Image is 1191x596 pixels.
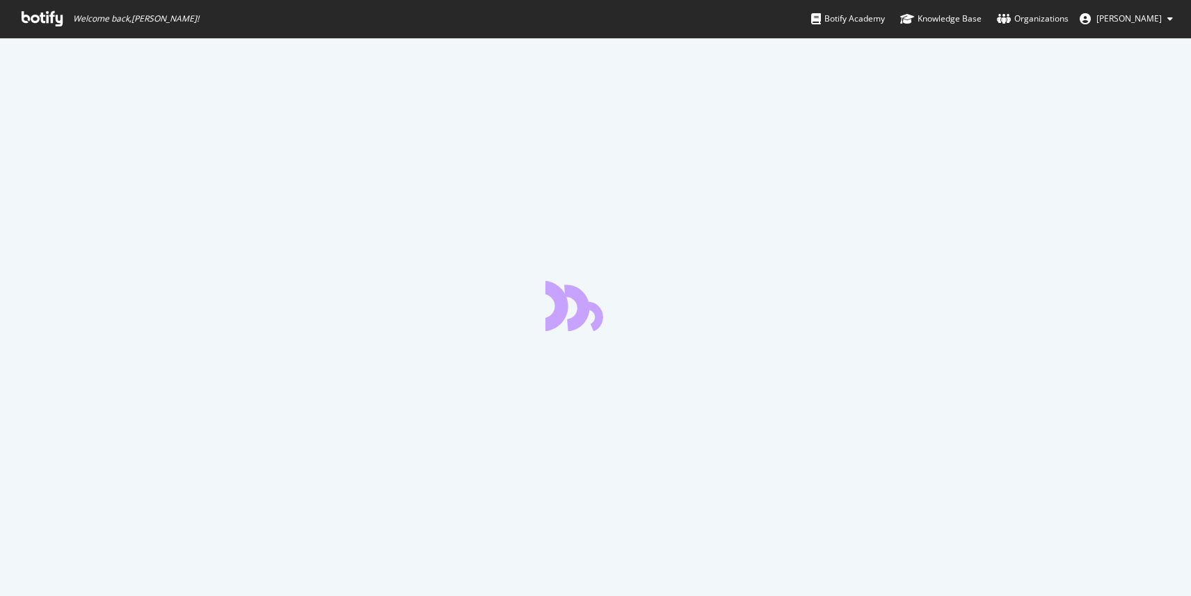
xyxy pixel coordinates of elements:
[1069,8,1184,30] button: [PERSON_NAME]
[545,281,646,331] div: animation
[1096,13,1162,24] span: Sandeep Shetty
[811,12,885,26] div: Botify Academy
[997,12,1069,26] div: Organizations
[900,12,982,26] div: Knowledge Base
[73,13,199,24] span: Welcome back, [PERSON_NAME] !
